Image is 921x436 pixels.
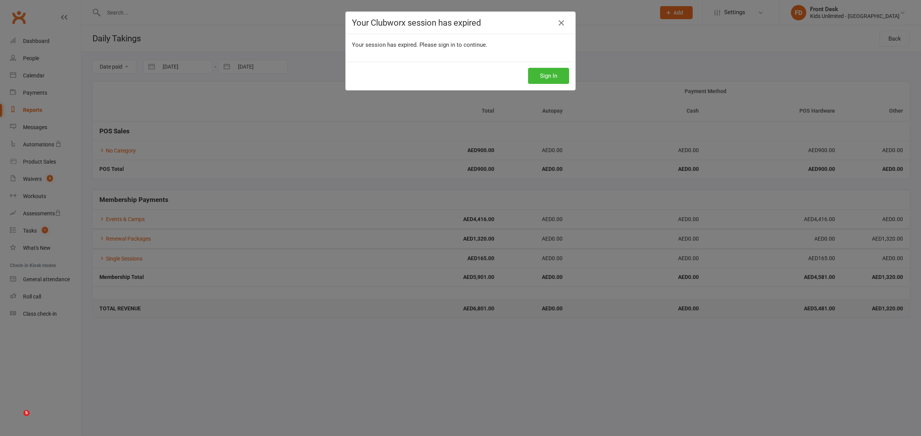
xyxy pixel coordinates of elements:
button: Sign In [528,68,569,84]
iframe: Intercom live chat [8,410,26,428]
a: Close [555,17,568,29]
h4: Your Clubworx session has expired [352,18,569,28]
span: 5 [23,410,30,416]
span: Your session has expired. Please sign in to continue. [352,41,487,48]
